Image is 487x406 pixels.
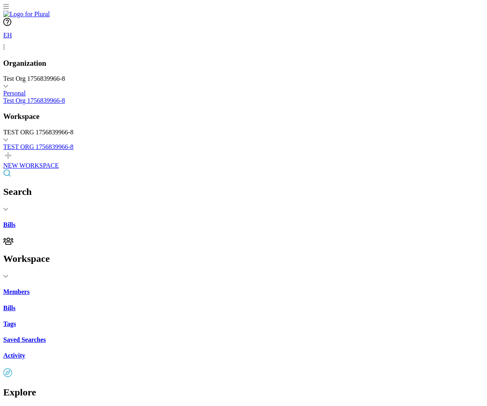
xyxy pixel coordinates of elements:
h3: Workspace [3,112,484,121]
a: Test Org 1756839966-8 [3,97,484,104]
div: NEW WORKSPACE [3,162,484,169]
a: TEST ORG 1756839966-8 [3,143,484,151]
h3: Organization [3,59,484,68]
a: Personal [3,90,484,97]
a: Bills [3,304,484,312]
a: EH [3,28,484,51]
div: Test Org 1756839966-8 [3,75,484,82]
a: NEW WORKSPACE [3,151,484,169]
a: Bills [3,221,484,229]
div: EH [3,28,19,44]
a: Tags [3,320,484,328]
h2: Workspace [3,253,484,264]
a: Members [3,288,484,296]
a: Activity [3,352,484,359]
h2: Search [3,186,484,197]
img: Logo for Plural [3,11,50,18]
a: Saved Searches [3,336,484,343]
h2: Explore [3,387,484,398]
div: TEST ORG 1756839966-8 [3,129,484,136]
